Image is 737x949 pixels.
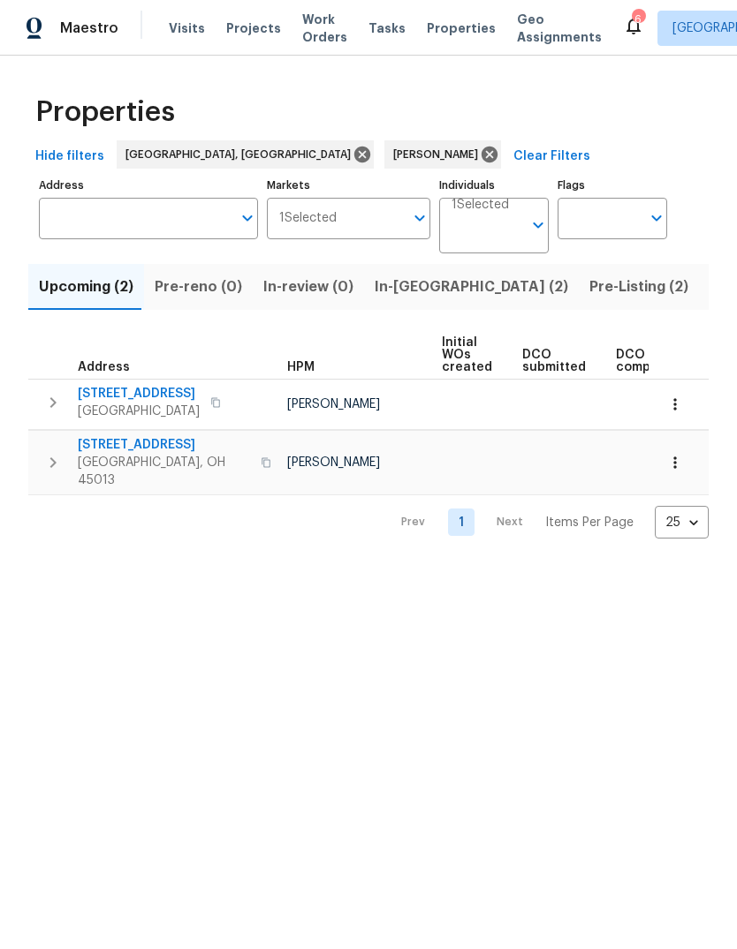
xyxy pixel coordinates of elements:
[39,180,258,191] label: Address
[442,336,492,373] span: Initial WOs created
[267,180,431,191] label: Markets
[279,211,337,226] span: 1 Selected
[287,398,380,410] span: [PERSON_NAME]
[60,19,118,37] span: Maestro
[263,275,353,299] span: In-review (0)
[439,180,549,191] label: Individuals
[407,206,432,230] button: Open
[117,140,374,169] div: [GEOGRAPHIC_DATA], [GEOGRAPHIC_DATA]
[78,436,250,454] span: [STREET_ADDRESS]
[287,361,315,373] span: HPM
[448,508,475,536] a: Goto page 1
[39,275,133,299] span: Upcoming (2)
[526,213,551,237] button: Open
[589,275,688,299] span: Pre-Listing (2)
[169,19,205,37] span: Visits
[616,349,675,373] span: DCO complete
[393,146,485,163] span: [PERSON_NAME]
[78,454,250,489] span: [GEOGRAPHIC_DATA], OH 45013
[125,146,358,163] span: [GEOGRAPHIC_DATA], [GEOGRAPHIC_DATA]
[506,140,597,173] button: Clear Filters
[452,198,509,213] span: 1 Selected
[35,146,104,168] span: Hide filters
[235,206,260,230] button: Open
[375,275,568,299] span: In-[GEOGRAPHIC_DATA] (2)
[522,349,586,373] span: DCO submitted
[517,11,602,46] span: Geo Assignments
[78,361,130,373] span: Address
[632,11,644,28] div: 6
[427,19,496,37] span: Properties
[35,103,175,121] span: Properties
[384,140,501,169] div: [PERSON_NAME]
[287,456,380,469] span: [PERSON_NAME]
[513,146,590,168] span: Clear Filters
[655,500,709,546] div: 25
[368,22,406,34] span: Tasks
[155,275,242,299] span: Pre-reno (0)
[384,506,709,539] nav: Pagination Navigation
[78,385,200,403] span: [STREET_ADDRESS]
[558,180,667,191] label: Flags
[226,19,281,37] span: Projects
[78,403,200,420] span: [GEOGRAPHIC_DATA]
[644,206,669,230] button: Open
[545,514,634,531] p: Items Per Page
[28,140,111,173] button: Hide filters
[302,11,347,46] span: Work Orders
